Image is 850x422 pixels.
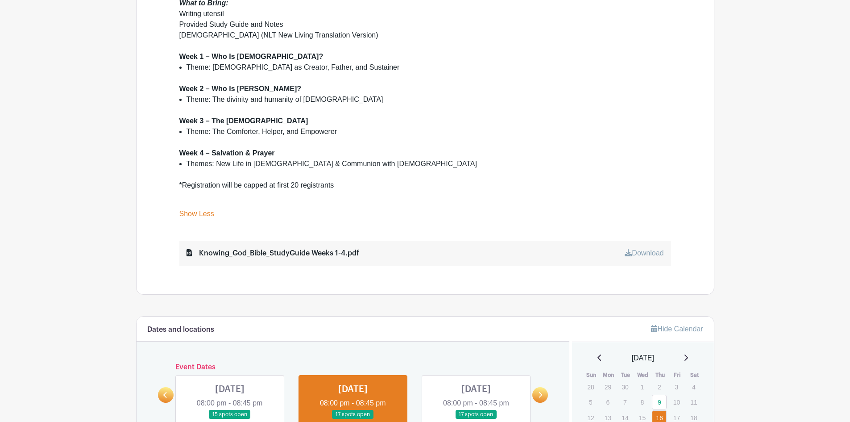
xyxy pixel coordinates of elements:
p: 2 [652,380,667,394]
th: Wed [634,371,652,380]
a: Download [625,249,663,257]
th: Sat [686,371,703,380]
h6: Event Dates [174,363,533,372]
p: 29 [601,380,615,394]
div: Knowing_God_Bible_StudyGuide Weeks 1-4.pdf [187,248,359,259]
strong: Week 4 – Salvation & Prayer [179,149,275,157]
p: 8 [635,395,650,409]
p: 11 [686,395,701,409]
li: Theme: The divinity and humanity of [DEMOGRAPHIC_DATA] [187,94,671,105]
p: 10 [669,395,684,409]
strong: Week 1 – Who Is [DEMOGRAPHIC_DATA]? [179,53,323,60]
p: 30 [618,380,632,394]
p: 6 [601,395,615,409]
strong: Week 3 – The [DEMOGRAPHIC_DATA] [179,117,308,125]
p: 4 [686,380,701,394]
p: 28 [583,380,598,394]
th: Thu [651,371,669,380]
th: Mon [600,371,618,380]
li: Theme: The Comforter, Helper, and Empowerer [187,126,671,137]
a: Hide Calendar [651,325,703,333]
span: [DATE] [632,353,654,364]
strong: Week 2 – Who Is [PERSON_NAME]? [179,85,302,92]
th: Tue [617,371,634,380]
li: Theme: [DEMOGRAPHIC_DATA] as Creator, Father, and Sustainer [187,62,671,84]
p: 1 [635,380,650,394]
p: 3 [669,380,684,394]
p: 7 [618,395,632,409]
li: Themes: New Life in [DEMOGRAPHIC_DATA] & Communion with [DEMOGRAPHIC_DATA] [187,159,671,180]
div: *Registration will be capped at first 20 registrants [179,180,671,191]
p: 5 [583,395,598,409]
th: Sun [583,371,600,380]
th: Fri [669,371,686,380]
a: Show Less [179,210,214,221]
h6: Dates and locations [147,326,214,334]
a: 9 [652,395,667,409]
